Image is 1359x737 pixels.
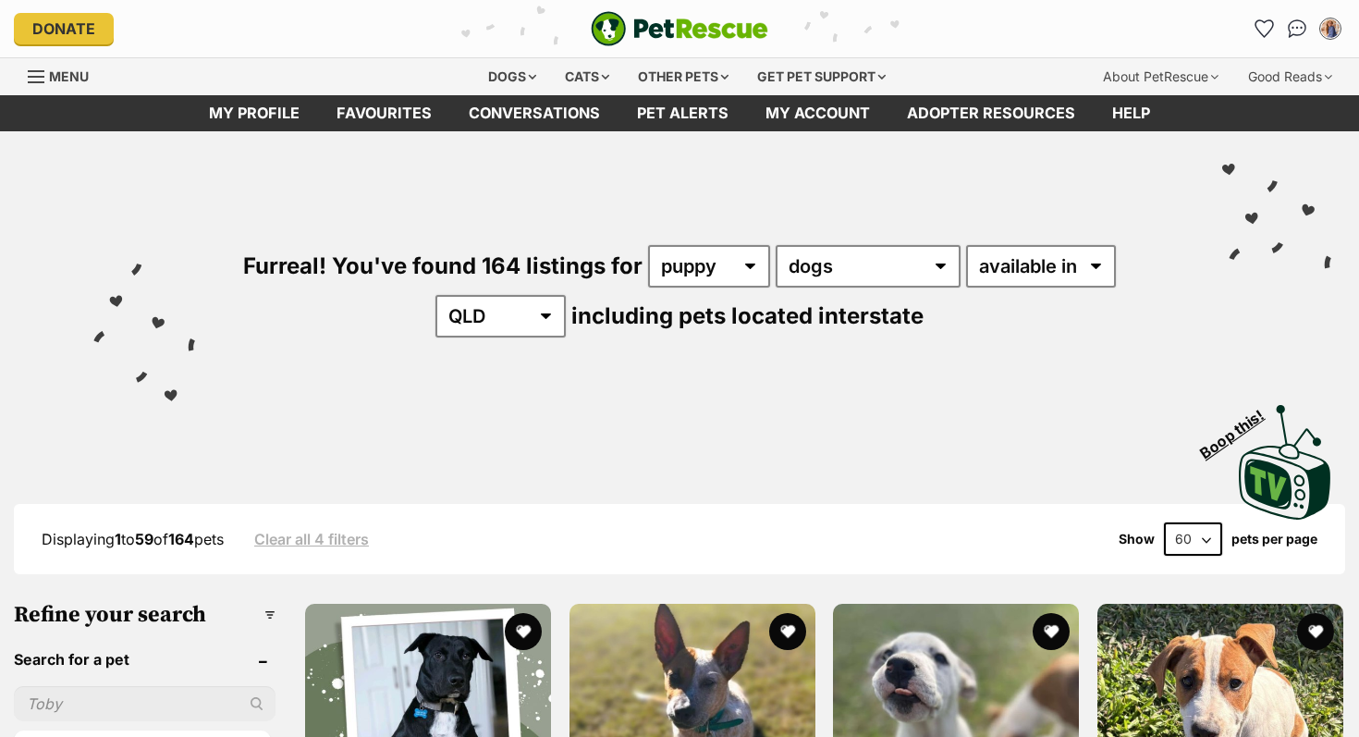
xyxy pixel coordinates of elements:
h3: Refine your search [14,602,275,628]
div: Dogs [475,58,549,95]
div: About PetRescue [1090,58,1231,95]
button: favourite [506,613,543,650]
a: Menu [28,58,102,92]
button: favourite [769,613,806,650]
strong: 164 [168,530,194,548]
span: Displaying to of pets [42,530,224,548]
span: Menu [49,68,89,84]
img: PetRescue TV logo [1239,405,1331,520]
div: Get pet support [744,58,899,95]
ul: Account quick links [1249,14,1345,43]
span: Furreal! You've found 164 listings for [243,252,643,279]
label: pets per page [1231,532,1317,547]
a: Favourites [1249,14,1279,43]
div: Good Reads [1235,58,1345,95]
a: conversations [450,95,618,131]
input: Toby [14,686,275,721]
button: My account [1316,14,1345,43]
img: chat-41dd97257d64d25036548639549fe6c8038ab92f7586957e7f3b1b290dea8141.svg [1288,19,1307,38]
strong: 59 [135,530,153,548]
strong: 1 [115,530,121,548]
header: Search for a pet [14,651,275,668]
a: Help [1094,95,1169,131]
span: Boop this! [1197,395,1282,461]
a: Donate [14,13,114,44]
a: My account [747,95,888,131]
a: Conversations [1282,14,1312,43]
button: favourite [1034,613,1071,650]
a: PetRescue [591,11,768,46]
a: Clear all 4 filters [254,531,369,547]
img: Steph profile pic [1321,19,1340,38]
div: Cats [552,58,622,95]
span: Show [1119,532,1155,547]
button: favourite [1297,613,1334,650]
div: Other pets [625,58,741,95]
a: Favourites [318,95,450,131]
span: including pets located interstate [571,302,924,329]
a: Adopter resources [888,95,1094,131]
img: logo-e224e6f780fb5917bec1dbf3a21bbac754714ae5b6737aabdf751b685950b380.svg [591,11,768,46]
a: Boop this! [1239,388,1331,523]
a: Pet alerts [618,95,747,131]
a: My profile [190,95,318,131]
